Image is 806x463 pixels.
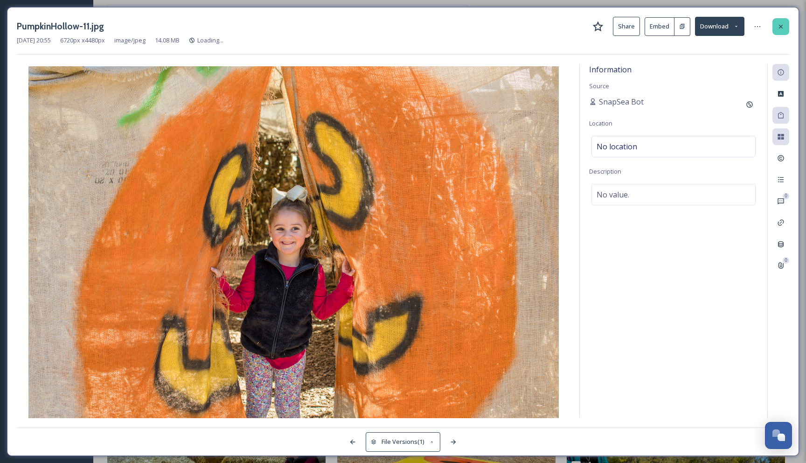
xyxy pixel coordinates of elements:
[17,36,51,45] span: [DATE] 20:55
[783,193,789,199] div: 0
[783,257,789,264] div: 0
[613,17,640,36] button: Share
[114,36,146,45] span: image/jpeg
[765,422,792,449] button: Open Chat
[17,20,104,33] h3: PumpkinHollow-11.jpg
[589,167,621,175] span: Description
[599,96,644,107] span: SnapSea Bot
[597,141,637,152] span: No location
[695,17,744,36] button: Download
[197,36,223,44] span: Loading...
[597,189,629,200] span: No value.
[366,432,440,451] button: File Versions(1)
[589,64,632,75] span: Information
[17,66,570,420] img: 1Y97nmyqrtgbWpTO8A_mC5IRk4bfkqngR.jpg
[645,17,674,36] button: Embed
[589,119,612,127] span: Location
[155,36,180,45] span: 14.08 MB
[589,82,609,90] span: Source
[60,36,105,45] span: 6720 px x 4480 px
